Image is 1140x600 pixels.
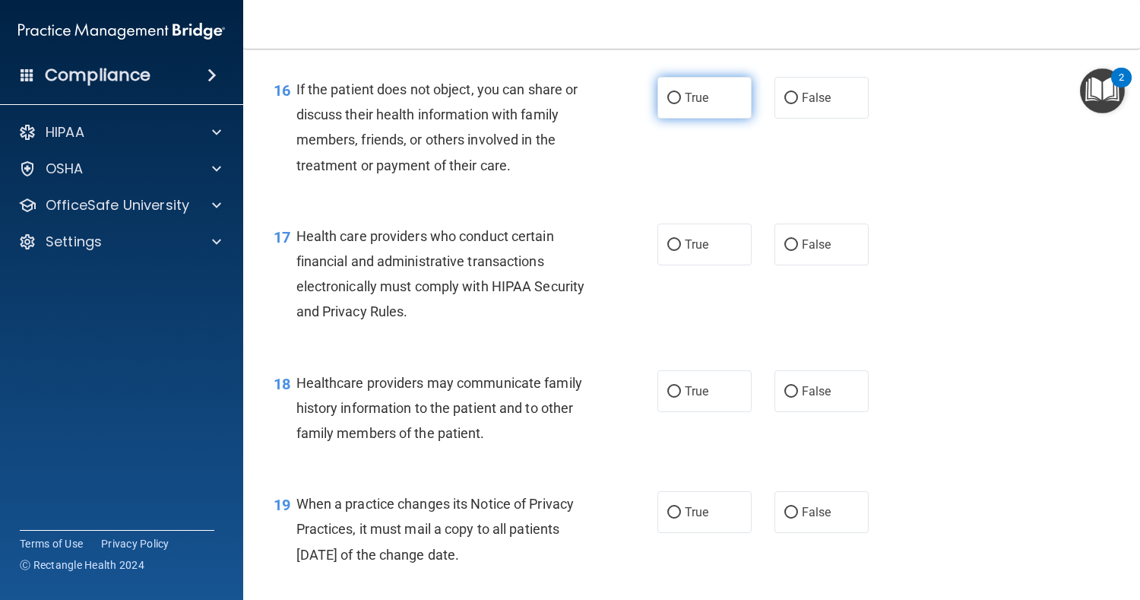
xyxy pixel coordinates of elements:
span: False [802,90,831,105]
input: False [784,93,798,104]
span: False [802,237,831,252]
p: Settings [46,233,102,251]
input: True [667,386,681,398]
span: False [802,505,831,519]
span: True [685,237,708,252]
span: True [685,384,708,398]
span: When a practice changes its Notice of Privacy Practices, it must mail a copy to all patients [DAT... [296,496,575,562]
span: 19 [274,496,290,514]
span: 16 [274,81,290,100]
div: 2 [1119,78,1124,97]
input: False [784,507,798,519]
span: Ⓒ Rectangle Health 2024 [20,557,144,573]
span: Healthcare providers may communicate family history information to the patient and to other famil... [296,375,582,441]
span: If the patient does not object, you can share or discuss their health information with family mem... [296,81,578,173]
span: True [685,90,708,105]
img: PMB logo [18,16,225,46]
span: 18 [274,375,290,393]
a: OSHA [18,160,221,178]
input: False [784,386,798,398]
a: OfficeSafe University [18,196,221,214]
span: Health care providers who conduct certain financial and administrative transactions electronicall... [296,228,585,320]
p: OSHA [46,160,84,178]
h4: Compliance [45,65,150,86]
input: True [667,93,681,104]
p: HIPAA [46,123,84,141]
button: Open Resource Center, 2 new notifications [1080,68,1125,113]
input: True [667,507,681,519]
a: Settings [18,233,221,251]
input: False [784,240,798,251]
span: 17 [274,228,290,246]
a: Privacy Policy [101,536,169,551]
span: True [685,505,708,519]
input: True [667,240,681,251]
a: Terms of Use [20,536,83,551]
a: HIPAA [18,123,221,141]
p: OfficeSafe University [46,196,189,214]
span: False [802,384,831,398]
